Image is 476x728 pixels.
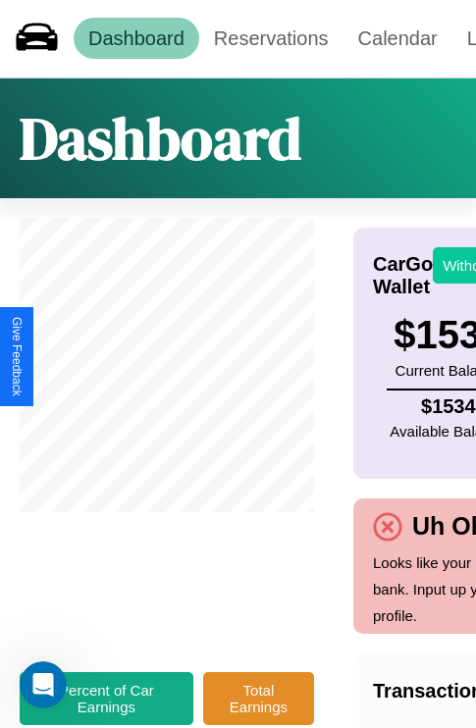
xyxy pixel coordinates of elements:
[20,98,301,179] h1: Dashboard
[10,317,24,396] div: Give Feedback
[20,672,193,725] button: Percent of Car Earnings
[199,18,344,59] a: Reservations
[203,672,314,725] button: Total Earnings
[74,18,199,59] a: Dashboard
[20,661,67,708] iframe: Intercom live chat
[373,253,433,298] h4: CarGo Wallet
[344,18,452,59] a: Calendar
